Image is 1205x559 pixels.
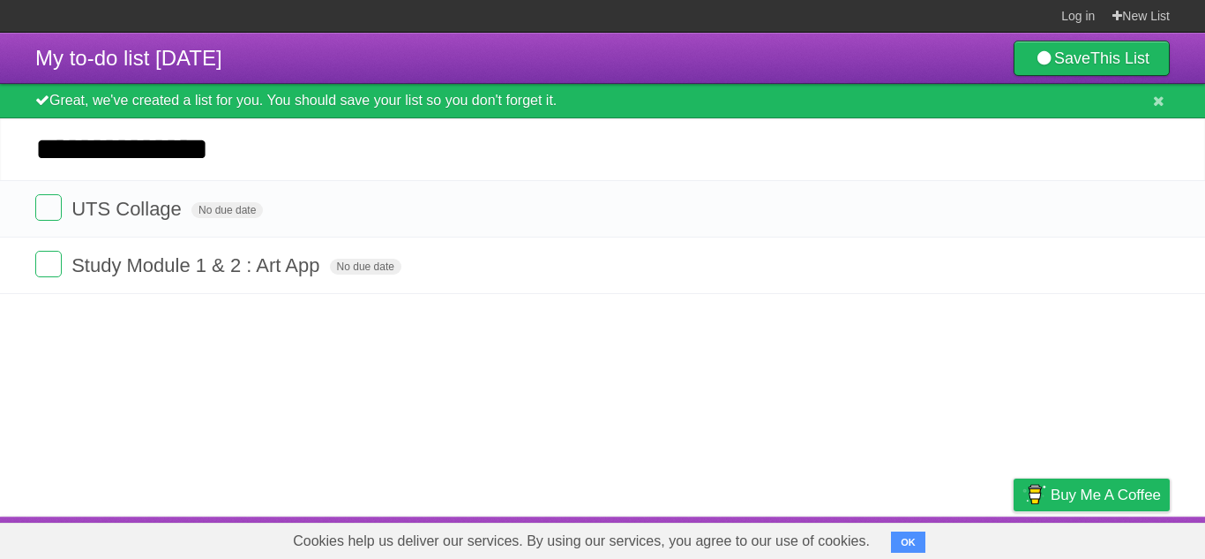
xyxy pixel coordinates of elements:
[891,532,925,553] button: OK
[1051,480,1161,510] span: Buy me a coffee
[837,521,909,555] a: Developers
[1014,479,1170,511] a: Buy me a coffee
[35,194,62,221] label: Done
[35,251,62,277] label: Done
[991,521,1037,555] a: Privacy
[191,202,263,218] span: No due date
[35,46,222,70] span: My to-do list [DATE]
[275,524,887,559] span: Cookies help us deliver our services. By using our services, you agree to our use of cookies.
[1022,480,1046,510] img: Buy me a coffee
[330,259,401,275] span: No due date
[1014,41,1170,76] a: SaveThis List
[71,198,186,220] span: UTS Collage
[779,521,816,555] a: About
[1090,49,1149,67] b: This List
[1059,521,1170,555] a: Suggest a feature
[71,254,324,276] span: Study Module 1 & 2 : Art App
[931,521,969,555] a: Terms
